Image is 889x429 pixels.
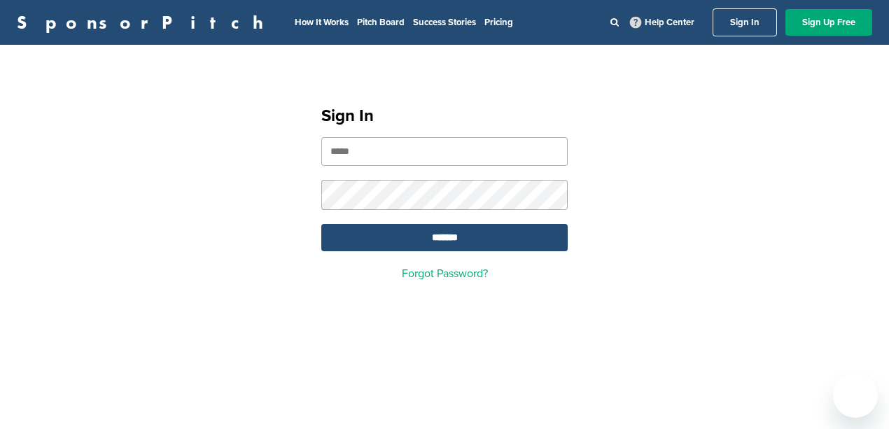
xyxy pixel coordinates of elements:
[785,9,872,36] a: Sign Up Free
[713,8,777,36] a: Sign In
[357,17,405,28] a: Pitch Board
[321,104,568,129] h1: Sign In
[17,13,272,31] a: SponsorPitch
[402,267,488,281] a: Forgot Password?
[627,14,697,31] a: Help Center
[484,17,513,28] a: Pricing
[833,373,878,418] iframe: Button to launch messaging window
[413,17,476,28] a: Success Stories
[295,17,349,28] a: How It Works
